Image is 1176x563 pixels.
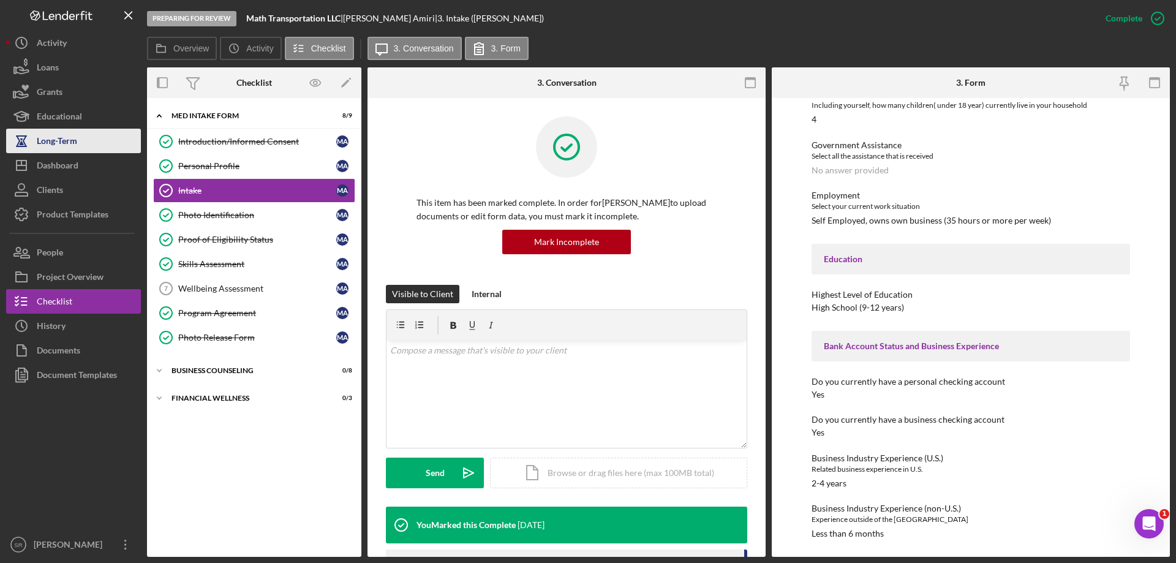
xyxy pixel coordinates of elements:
[812,303,904,312] div: High School (9-12 years)
[812,478,846,488] div: 2-4 years
[37,80,62,107] div: Grants
[178,137,336,146] div: Introduction/Informed Consent
[336,209,349,221] div: M A
[330,112,352,119] div: 8 / 9
[37,265,104,292] div: Project Overview
[343,13,437,23] div: [PERSON_NAME] Amiri |
[534,230,599,254] div: Mark Incomplete
[336,307,349,319] div: M A
[246,43,273,53] label: Activity
[6,80,141,104] button: Grants
[336,184,349,197] div: M A
[812,513,1130,526] div: Experience outside of the [GEOGRAPHIC_DATA]
[537,78,597,88] div: 3. Conversation
[153,227,355,252] a: Proof of Eligibility StatusMA
[147,11,236,26] div: Preparing for Review
[1093,6,1170,31] button: Complete
[812,216,1051,225] div: Self Employed, owns own business (35 hours or more per week)
[6,31,141,55] button: Activity
[336,135,349,148] div: M A
[956,78,986,88] div: 3. Form
[812,115,816,124] div: 4
[6,265,141,289] a: Project Overview
[812,165,889,175] div: No answer provided
[178,186,336,195] div: Intake
[812,191,1130,200] div: Employment
[466,285,508,303] button: Internal
[171,112,322,119] div: MED Intake Form
[6,129,141,153] button: Long-Term
[178,259,336,269] div: Skills Assessment
[812,390,824,399] div: Yes
[472,285,502,303] div: Internal
[6,532,141,557] button: SR[PERSON_NAME]
[437,13,544,23] div: 3. Intake ([PERSON_NAME])
[392,285,453,303] div: Visible to Client
[417,196,717,224] p: This item has been marked complete. In order for [PERSON_NAME] to upload documents or edit form d...
[153,276,355,301] a: 7Wellbeing AssessmentMA
[37,338,80,366] div: Documents
[173,43,209,53] label: Overview
[812,99,1130,111] div: Including yourself, how many children( under 18 year) currently live in your household
[37,240,63,268] div: People
[178,333,336,342] div: Photo Release Form
[153,301,355,325] a: Program AgreementMA
[236,78,272,88] div: Checklist
[6,104,141,129] button: Educational
[153,129,355,154] a: Introduction/Informed ConsentMA
[6,55,141,80] button: Loans
[37,129,77,156] div: Long-Term
[6,314,141,338] button: History
[812,415,1130,425] div: Do you currently have a business checking account
[37,363,117,390] div: Document Templates
[812,140,1130,150] div: Government Assistance
[171,367,322,374] div: Business Counseling
[1106,6,1142,31] div: Complete
[178,308,336,318] div: Program Agreement
[178,235,336,244] div: Proof of Eligibility Status
[311,43,346,53] label: Checklist
[336,331,349,344] div: M A
[6,363,141,387] button: Document Templates
[246,13,343,23] div: |
[812,377,1130,387] div: Do you currently have a personal checking account
[330,367,352,374] div: 0 / 8
[6,202,141,227] button: Product Templates
[6,289,141,314] button: Checklist
[336,160,349,172] div: M A
[812,150,1130,162] div: Select all the assistance that is received
[37,314,66,341] div: History
[37,104,82,132] div: Educational
[153,203,355,227] a: Photo IdentificationMA
[518,520,545,530] time: 2025-07-28 15:47
[153,178,355,203] a: IntakeMA
[1159,509,1169,519] span: 1
[417,520,516,530] div: You Marked this Complete
[6,153,141,178] button: Dashboard
[6,178,141,202] button: Clients
[37,289,72,317] div: Checklist
[37,31,67,58] div: Activity
[37,178,63,205] div: Clients
[812,428,824,437] div: Yes
[153,325,355,350] a: Photo Release FormMA
[220,37,281,60] button: Activity
[153,154,355,178] a: Personal ProfileMA
[491,43,521,53] label: 3. Form
[147,37,217,60] button: Overview
[178,161,336,171] div: Personal Profile
[246,13,341,23] b: Math Transportation LLC
[812,529,884,538] div: Less than 6 months
[6,240,141,265] button: People
[37,153,78,181] div: Dashboard
[14,542,22,548] text: SR
[6,338,141,363] button: Documents
[37,202,108,230] div: Product Templates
